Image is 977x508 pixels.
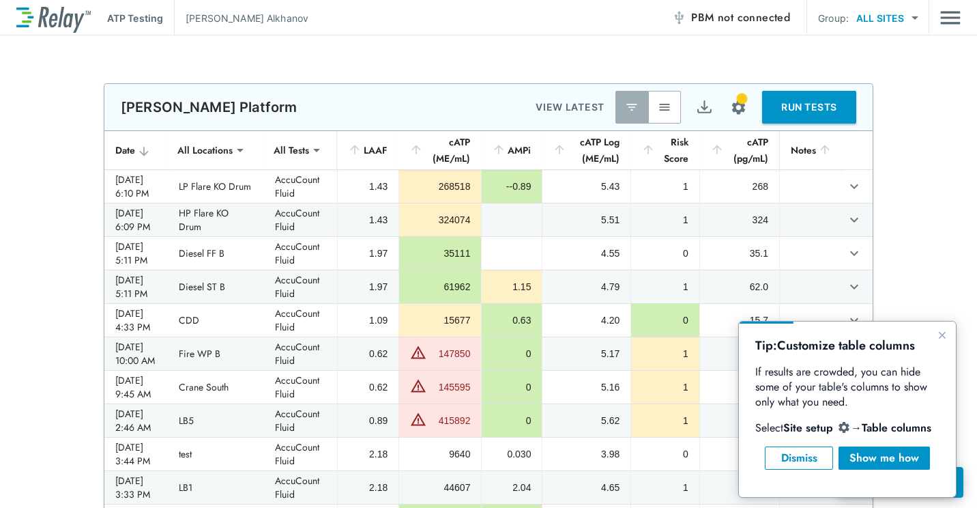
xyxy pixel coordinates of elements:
button: expand row [843,208,866,231]
img: Settings Icon [730,99,747,116]
img: Export Icon [696,99,713,116]
iframe: bubble [739,322,956,497]
td: test [168,438,264,470]
img: LuminUltra Relay [16,3,91,33]
p: [PERSON_NAME] Platform [121,99,297,115]
td: AccuCount Fluid [264,337,338,370]
div: 1.09 [349,313,388,327]
div: 1 [642,380,688,394]
div: 0 [642,447,688,461]
div: 1 [642,347,688,361]
div: 5.17 [553,347,619,361]
td: AccuCount Fluid [264,471,338,504]
td: AccuCount Fluid [264,304,338,337]
td: AccuCount Fluid [264,237,338,270]
div: cATP (ME/mL) [409,134,470,167]
td: Crane South [168,371,264,404]
p: ATP Testing [107,11,163,25]
button: Main menu [940,5,961,31]
div: 9640 [410,447,470,461]
div: [DATE] 9:45 AM [115,373,157,401]
div: LAAF [348,142,388,158]
div: 0.62 [349,347,388,361]
div: 2.18 [349,481,388,494]
div: 35111 [410,246,470,260]
div: [DATE] 6:09 PM [115,206,157,234]
div: 415 [711,414,768,427]
div: 2.04 [493,481,531,494]
div: 0 [493,347,531,361]
button: expand row [843,275,866,298]
div: [DATE] 3:33 PM [115,474,157,501]
div: 324 [711,213,768,227]
div: 5.43 [553,180,619,193]
button: expand row [843,309,866,332]
div: 9.64 [711,447,768,461]
div: cATP Log (ME/mL) [553,134,619,167]
div: 4.55 [553,246,619,260]
div: 35.1 [711,246,768,260]
div: [DATE] 3:44 PM [115,440,157,468]
div: 324074 [410,213,470,227]
div: 5.51 [553,213,619,227]
button: RUN TESTS [762,91,856,124]
div: 145595 [430,380,470,394]
td: HP Flare KO Drum [168,203,264,236]
td: AccuCount Fluid [264,438,338,470]
button: Export [688,91,720,124]
p: [PERSON_NAME] Alkhanov [186,11,308,25]
td: CDD [168,304,264,337]
button: expand row [843,175,866,198]
div: 0.62 [349,380,388,394]
div: AMPi [492,142,531,158]
div: 1.43 [349,213,388,227]
div: 1.97 [349,280,388,294]
th: Date [104,131,168,170]
img: Warning [410,344,426,361]
button: expand row [843,242,866,265]
div: 147 [711,347,768,361]
button: PBM not connected [667,4,796,31]
div: 0 [493,380,531,394]
div: 415892 [430,414,470,427]
span: not connected [718,10,790,25]
div: 5.16 [553,380,619,394]
img: Drawer Icon [940,5,961,31]
div: [DATE] 10:00 AM [115,340,157,367]
td: AccuCount Fluid [264,270,338,303]
button: Site setup [720,89,757,126]
div: Risk Score [641,134,688,167]
p: Group: [818,11,849,25]
td: LP Flare KO Drum [168,170,264,203]
div: 44.6 [711,481,768,494]
td: LB5 [168,404,264,437]
div: All Locations [168,137,242,164]
div: 4.65 [553,481,619,494]
td: AccuCount Fluid [264,404,338,437]
div: 44607 [410,481,470,494]
div: 1 [642,414,688,427]
div: [DATE] 6:10 PM [115,173,157,200]
td: Diesel ST B [168,270,264,303]
td: AccuCount Fluid [264,203,338,236]
div: 147850 [430,347,470,361]
div: 5.62 [553,414,619,427]
div: 0.63 [493,313,531,327]
td: Fire WP B [168,337,264,370]
div: 3.98 [553,447,619,461]
div: 145 [711,380,768,394]
div: 0.030 [493,447,531,461]
div: cATP (pg/mL) [710,134,768,167]
div: [DATE] 5:11 PM [115,240,157,267]
div: 1.97 [349,246,388,260]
